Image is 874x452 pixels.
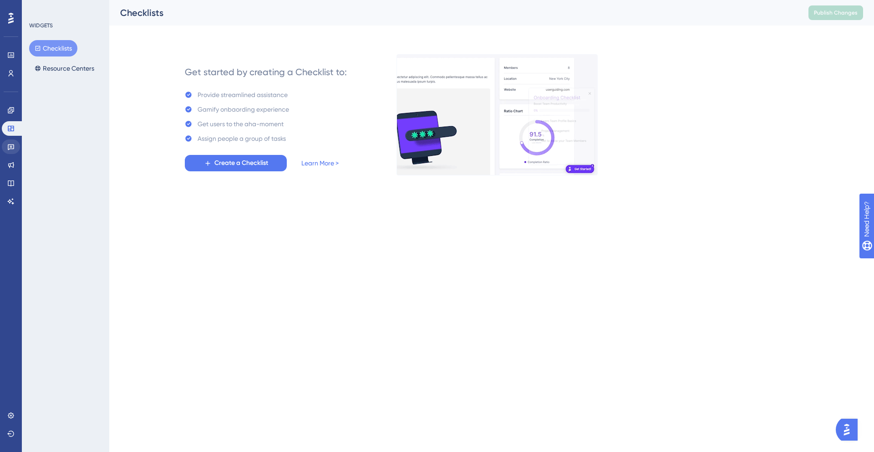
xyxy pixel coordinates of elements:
img: e28e67207451d1beac2d0b01ddd05b56.gif [396,54,598,175]
span: Publish Changes [814,9,858,16]
a: Learn More > [301,158,339,169]
button: Resource Centers [29,60,100,77]
button: Publish Changes [808,5,863,20]
div: Checklists [120,6,786,19]
div: Get started by creating a Checklist to: [185,66,347,78]
button: Checklists [29,40,77,56]
span: Need Help? [21,2,57,13]
div: Gamify onbaording experience [198,104,289,115]
div: Get users to the aha-moment [198,118,284,129]
iframe: UserGuiding AI Assistant Launcher [836,416,863,443]
button: Create a Checklist [185,155,287,171]
div: WIDGETS [29,22,53,29]
span: Create a Checklist [214,158,268,169]
div: Assign people a group of tasks [198,133,286,144]
div: Provide streamlined assistance [198,89,288,100]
